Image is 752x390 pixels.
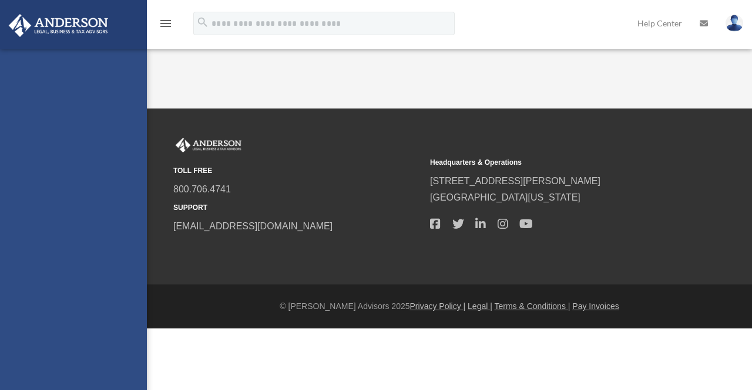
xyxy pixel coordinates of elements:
[159,21,173,30] a: menu
[495,301,570,311] a: Terms & Conditions |
[430,192,580,202] a: [GEOGRAPHIC_DATA][US_STATE]
[173,165,422,177] small: TOLL FREE
[430,157,679,169] small: Headquarters & Operations
[468,301,492,311] a: Legal |
[173,202,422,214] small: SUPPORT
[726,15,743,32] img: User Pic
[572,301,619,311] a: Pay Invoices
[173,184,231,194] a: 800.706.4741
[173,138,244,153] img: Anderson Advisors Platinum Portal
[410,301,466,311] a: Privacy Policy |
[173,221,333,231] a: [EMAIL_ADDRESS][DOMAIN_NAME]
[430,176,600,186] a: [STREET_ADDRESS][PERSON_NAME]
[5,14,112,37] img: Anderson Advisors Platinum Portal
[147,299,752,314] div: © [PERSON_NAME] Advisors 2025
[196,16,209,29] i: search
[159,16,173,30] i: menu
